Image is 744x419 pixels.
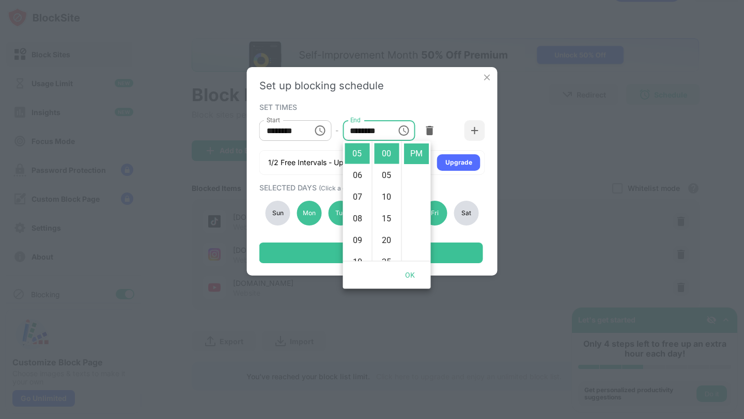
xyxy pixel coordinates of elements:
span: (Click a day to deactivate) [319,184,395,192]
li: 25 minutes [375,252,399,272]
div: Sat [454,201,478,225]
li: 7 hours [345,187,370,207]
li: 5 minutes [375,165,399,186]
li: 6 hours [345,165,370,186]
ul: Select hours [343,141,372,261]
img: x-button.svg [482,72,492,83]
div: Tue [328,201,353,225]
div: SELECTED DAYS [259,183,483,192]
button: Choose time, selected time is 5:00 PM [393,120,414,141]
div: Mon [297,201,321,225]
li: 10 minutes [375,187,399,207]
div: Set up blocking schedule [259,79,485,92]
li: 9 hours [345,230,370,251]
div: 1/2 Free Intervals - Upgrade for 5 intervals [268,157,412,168]
li: 15 minutes [375,208,399,229]
label: End [350,116,361,124]
div: SET TIMES [259,103,483,111]
label: Start [267,116,280,124]
li: 0 minutes [375,143,399,164]
li: 10 hours [345,252,370,272]
div: - [335,125,338,136]
li: PM [404,143,429,164]
li: 20 minutes [375,230,399,251]
ul: Select meridiem [401,141,431,261]
div: Upgrade [445,157,472,168]
div: Fri [423,201,447,225]
button: OK [394,266,427,285]
button: Choose time, selected time is 10:00 AM [309,120,330,141]
li: 8 hours [345,208,370,229]
li: 5 hours [345,143,370,164]
div: Sun [266,201,290,225]
ul: Select minutes [372,141,401,261]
